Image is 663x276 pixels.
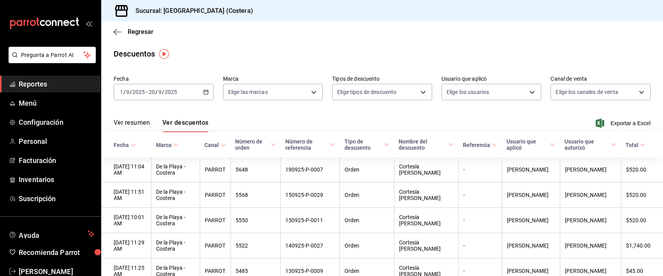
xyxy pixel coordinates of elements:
[626,142,645,148] span: Total
[114,119,150,132] button: Ver resumen
[597,119,651,128] button: Exportar a Excel
[130,89,132,95] span: /
[394,182,458,208] th: Cortesía [PERSON_NAME]
[19,174,95,185] span: Inventarios
[19,193,95,204] span: Suscripción
[19,117,95,127] span: Configuración
[114,48,155,60] div: Descuentos
[155,89,158,95] span: /
[223,76,323,81] label: Marca
[146,89,148,95] span: -
[123,89,126,95] span: /
[560,182,621,208] th: [PERSON_NAME]
[281,233,340,258] th: 140925-P-0027
[114,142,136,148] span: Fecha
[281,182,340,208] th: 150925-P-0029
[19,136,95,147] span: Personal
[19,79,95,89] span: Reportes
[556,88,618,96] span: Elige los canales de venta
[332,76,432,81] label: Tipos de descuento
[126,89,130,95] input: --
[159,49,169,59] img: Tooltip marker
[458,208,502,233] th: -
[560,233,621,258] th: [PERSON_NAME]
[19,98,95,108] span: Menú
[550,76,651,81] label: Canal de venta
[281,157,340,182] th: 190925-P-0007
[158,89,162,95] input: --
[345,138,390,151] span: Tipo de descuento
[281,208,340,233] th: 150925-P-0011
[204,142,226,148] span: Canal
[86,20,92,27] button: open_drawer_menu
[200,157,230,182] th: PARROT
[228,88,268,96] span: Elige las marcas
[128,28,153,35] span: Regresar
[151,208,200,233] th: De la Playa - Costera
[399,138,454,151] span: Nombre del descuento
[200,182,230,208] th: PARROT
[560,157,621,182] th: [PERSON_NAME]
[114,119,208,132] div: navigation tabs
[101,208,151,233] th: [DATE] 10:01 AM
[5,57,96,65] a: Pregunta a Parrot AI
[120,89,123,95] input: --
[129,6,253,16] h3: Sucursal: [GEOGRAPHIC_DATA] (Costera)
[101,233,151,258] th: [DATE] 11:29 AM
[101,157,151,182] th: [DATE] 11:04 AM
[151,157,200,182] th: De la Playa - Costera
[164,89,178,95] input: ----
[200,208,230,233] th: PARROT
[506,138,555,151] span: Usuario que aplicó
[235,138,276,151] span: Número de orden
[458,182,502,208] th: -
[162,119,208,132] button: Ver descuentos
[340,182,394,208] th: Orden
[101,182,151,208] th: [DATE] 11:51 AM
[502,208,560,233] th: [PERSON_NAME]
[463,142,497,148] span: Referencia
[502,157,560,182] th: [PERSON_NAME]
[230,208,281,233] th: 5550
[151,182,200,208] th: De la Playa - Costera
[621,208,663,233] th: $520.00
[156,142,179,148] span: Marca
[340,233,394,258] th: Orden
[502,233,560,258] th: [PERSON_NAME]
[151,233,200,258] th: De la Playa - Costera
[565,138,616,151] span: Usuario que autorizó
[285,138,335,151] span: Número de referencia
[621,182,663,208] th: $520.00
[621,233,663,258] th: $1,740.00
[132,89,145,95] input: ----
[19,229,84,239] span: Ayuda
[114,76,214,81] label: Fecha
[394,233,458,258] th: Cortesía [PERSON_NAME]
[200,233,230,258] th: PARROT
[230,157,281,182] th: 5648
[621,157,663,182] th: $520.00
[340,208,394,233] th: Orden
[162,89,164,95] span: /
[114,28,153,35] button: Regresar
[148,89,155,95] input: --
[337,88,396,96] span: Elige tipos de descuento
[340,157,394,182] th: Orden
[9,47,96,63] button: Pregunta a Parrot AI
[19,155,95,166] span: Facturación
[21,51,84,59] span: Pregunta a Parrot AI
[230,182,281,208] th: 5568
[394,157,458,182] th: Cortesía [PERSON_NAME]
[458,157,502,182] th: -
[230,233,281,258] th: 5522
[560,208,621,233] th: [PERSON_NAME]
[394,208,458,233] th: Cortesía [PERSON_NAME]
[19,247,95,258] span: Recomienda Parrot
[447,88,489,96] span: Elige los usuarios
[502,182,560,208] th: [PERSON_NAME]
[441,76,542,81] label: Usuario que aplicó
[458,233,502,258] th: -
